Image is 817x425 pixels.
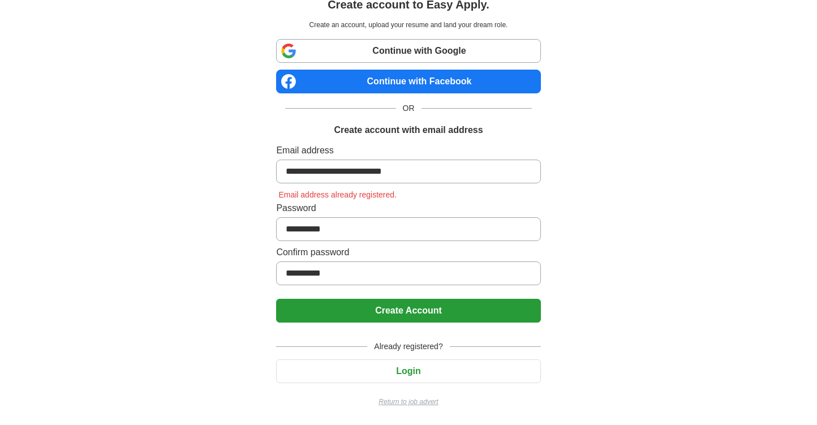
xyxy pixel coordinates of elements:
[396,102,422,114] span: OR
[276,190,399,199] span: Email address already registered.
[276,201,540,215] label: Password
[276,39,540,63] a: Continue with Google
[334,123,483,137] h1: Create account with email address
[276,144,540,157] label: Email address
[367,341,449,353] span: Already registered?
[276,299,540,323] button: Create Account
[276,397,540,407] a: Return to job advert
[276,246,540,259] label: Confirm password
[276,70,540,93] a: Continue with Facebook
[276,366,540,376] a: Login
[276,359,540,383] button: Login
[278,20,538,30] p: Create an account, upload your resume and land your dream role.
